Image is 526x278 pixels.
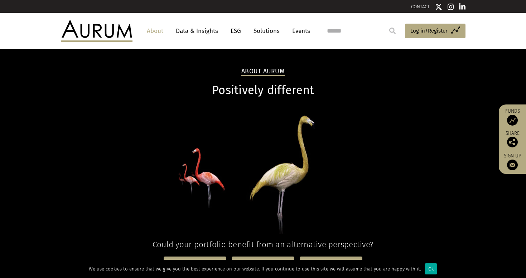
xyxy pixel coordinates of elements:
a: ESG [227,24,245,38]
img: Twitter icon [435,3,442,10]
a: Solutions [250,24,283,38]
input: Submit [385,24,400,38]
a: Data & Insights [172,24,222,38]
h4: Could your portfolio benefit from an alternative perspective? [61,240,465,249]
img: Sign up to our newsletter [507,160,518,170]
a: Awards [232,257,294,273]
img: Access Funds [507,115,518,126]
div: Share [502,131,522,147]
div: Ok [425,263,437,274]
a: News [164,257,226,273]
img: Share this post [507,137,518,147]
a: Funds [502,108,522,126]
img: Instagram icon [448,3,454,10]
a: Log in/Register [405,24,465,39]
img: Linkedin icon [459,3,465,10]
span: Log in/Register [410,26,448,35]
img: Aurum [61,20,132,42]
a: Events [289,24,310,38]
a: CONTACT [411,4,430,9]
h1: Positively different [61,83,465,97]
a: Sign up [502,153,522,170]
a: People [300,257,362,273]
a: About [143,24,167,38]
h2: About Aurum [241,68,285,76]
